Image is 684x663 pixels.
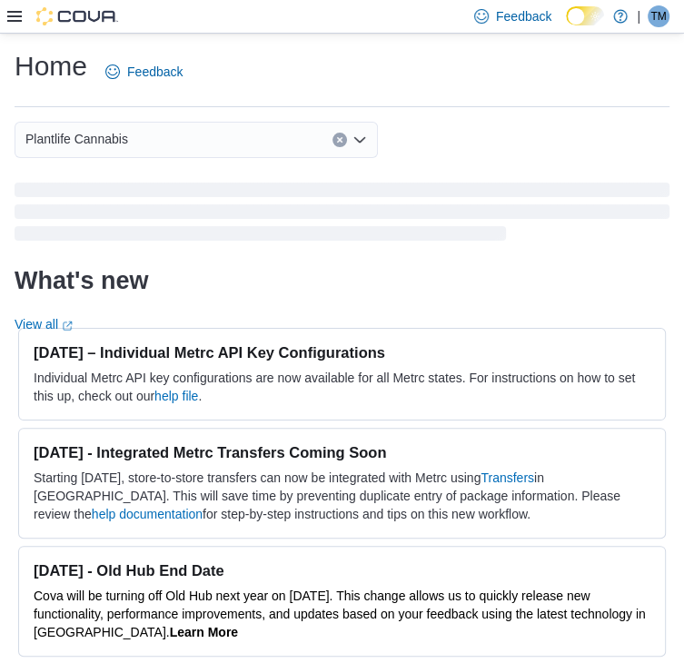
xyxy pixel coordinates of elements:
[34,589,646,639] span: Cova will be turning off Old Hub next year on [DATE]. This change allows us to quickly release ne...
[566,6,604,25] input: Dark Mode
[15,317,73,331] a: View allExternal link
[34,561,650,579] h3: [DATE] - Old Hub End Date
[92,507,203,521] a: help documentation
[566,25,567,26] span: Dark Mode
[154,389,198,403] a: help file
[34,443,650,461] h3: [DATE] - Integrated Metrc Transfers Coming Soon
[127,63,183,81] span: Feedback
[352,133,367,147] button: Open list of options
[637,5,640,27] p: |
[34,343,650,361] h3: [DATE] – Individual Metrc API Key Configurations
[332,133,347,147] button: Clear input
[481,470,534,485] a: Transfers
[98,54,190,90] a: Feedback
[34,469,650,523] p: Starting [DATE], store-to-store transfers can now be integrated with Metrc using in [GEOGRAPHIC_D...
[15,186,669,244] span: Loading
[36,7,118,25] img: Cova
[25,128,128,150] span: Plantlife Cannabis
[15,266,148,295] h2: What's new
[170,625,238,639] a: Learn More
[650,5,666,27] span: TM
[62,321,73,331] svg: External link
[15,48,87,84] h1: Home
[496,7,551,25] span: Feedback
[34,369,650,405] p: Individual Metrc API key configurations are now available for all Metrc states. For instructions ...
[648,5,669,27] div: Theo Moggey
